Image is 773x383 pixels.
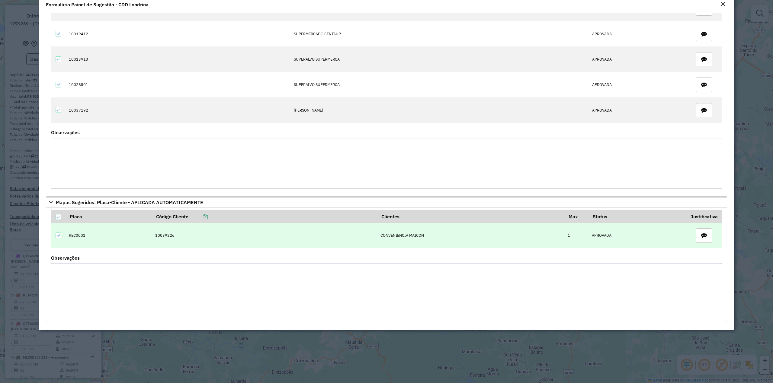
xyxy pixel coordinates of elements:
td: 10037192 [66,97,291,123]
th: Max [565,210,589,223]
td: 10019412 [66,21,291,46]
label: Observações [51,254,80,261]
th: Placa [66,210,152,223]
span: Mapas Sugeridos: Placa-Cliente - APLICADA AUTOMATICAMENTE [56,200,203,205]
th: Status [589,210,686,223]
td: 10028501 [66,72,291,97]
td: APROVADA [589,223,686,248]
td: 10039226 [152,223,377,248]
td: APROVADA [589,97,686,123]
td: 1 [565,223,589,248]
a: Copiar [188,214,208,220]
td: [PERSON_NAME] [291,97,589,123]
td: SUPERALVO SUPERMERCA [291,72,589,97]
td: SUPERALVO SUPERMERCA [291,46,589,72]
th: Código Cliente [152,210,377,223]
th: Clientes [377,210,564,223]
td: REC0001 [66,223,152,248]
th: Justificativa [686,210,722,223]
td: CONVENIENCIA MAICON [377,223,564,248]
td: 10013913 [66,46,291,72]
td: APROVADA [589,46,686,72]
a: Mapas Sugeridos: Placa-Cliente - APLICADA AUTOMATICAMENTE [46,197,727,207]
div: Mapas Sugeridos: Placa-Cliente - APLICADA AUTOMATICAMENTE [46,207,727,322]
td: APROVADA [589,72,686,97]
td: APROVADA [589,21,686,46]
td: SUPERMERCADO CENTAUR [291,21,589,46]
em: Fechar [720,2,725,7]
h4: Formulário Painel de Sugestão - CDD Londrina [46,1,149,8]
button: Close [719,1,727,8]
label: Observações [51,129,80,136]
